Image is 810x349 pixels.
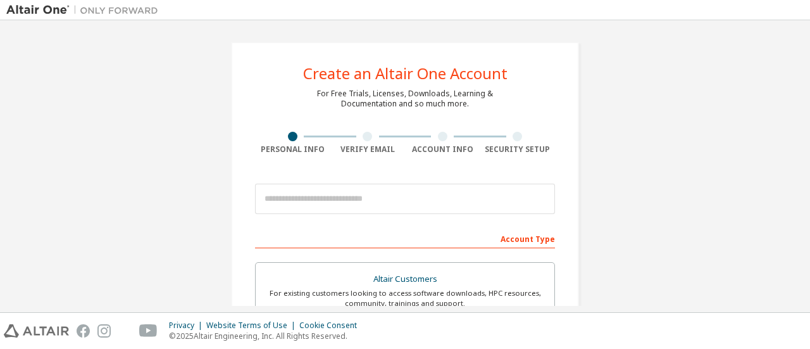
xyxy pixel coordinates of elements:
div: For Free Trials, Licenses, Downloads, Learning & Documentation and so much more. [317,89,493,109]
div: Privacy [169,320,206,331]
div: Personal Info [255,144,330,155]
div: Verify Email [330,144,406,155]
p: © 2025 Altair Engineering, Inc. All Rights Reserved. [169,331,364,341]
div: Security Setup [480,144,556,155]
div: Create an Altair One Account [303,66,508,81]
img: altair_logo.svg [4,324,69,338]
div: Account Type [255,228,555,248]
img: instagram.svg [97,324,111,338]
div: Cookie Consent [299,320,364,331]
div: Website Terms of Use [206,320,299,331]
div: Altair Customers [263,270,547,288]
img: facebook.svg [77,324,90,338]
div: For existing customers looking to access software downloads, HPC resources, community, trainings ... [263,288,547,308]
img: Altair One [6,4,165,16]
img: youtube.svg [139,324,158,338]
div: Account Info [405,144,480,155]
